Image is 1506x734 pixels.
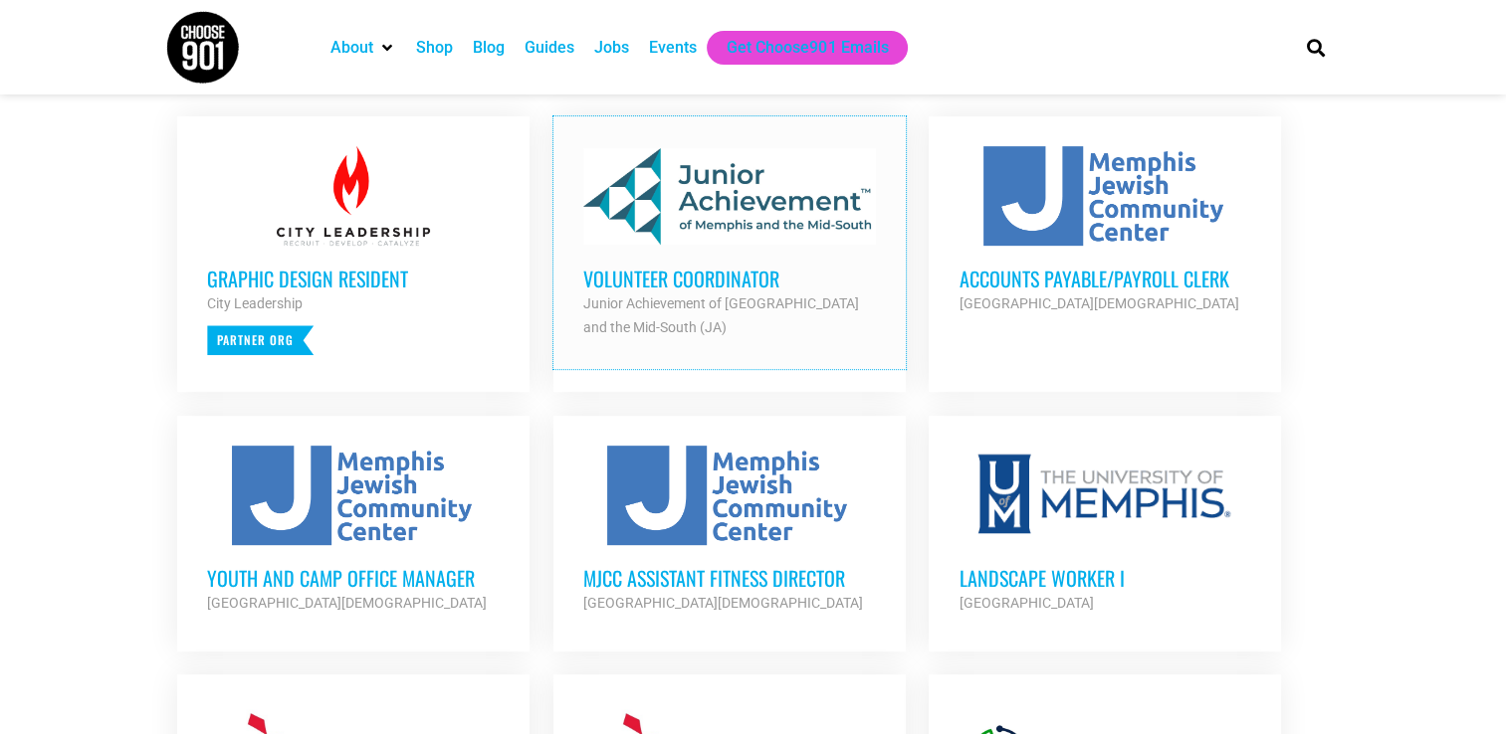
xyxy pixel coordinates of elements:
h3: Graphic Design Resident [207,266,500,291]
a: Volunteer Coordinator Junior Achievement of [GEOGRAPHIC_DATA] and the Mid-South (JA) [553,116,906,369]
strong: [GEOGRAPHIC_DATA][DEMOGRAPHIC_DATA] [959,295,1238,311]
strong: Junior Achievement of [GEOGRAPHIC_DATA] and the Mid-South (JA) [583,295,859,335]
a: Blog [473,36,505,60]
strong: City Leadership [207,295,303,311]
h3: Landscape Worker I [959,565,1251,591]
strong: [GEOGRAPHIC_DATA] [959,595,1093,611]
a: Get Choose901 Emails [727,36,888,60]
h3: MJCC Assistant Fitness Director [583,565,876,591]
a: About [330,36,373,60]
a: Events [649,36,697,60]
a: MJCC Assistant Fitness Director [GEOGRAPHIC_DATA][DEMOGRAPHIC_DATA] [553,416,906,644]
nav: Main nav [321,31,1272,65]
a: Graphic Design Resident City Leadership Partner Org [177,116,530,385]
h3: Youth and Camp Office Manager [207,565,500,591]
h3: Volunteer Coordinator [583,266,876,291]
strong: [GEOGRAPHIC_DATA][DEMOGRAPHIC_DATA] [583,595,863,611]
p: Partner Org [207,325,314,355]
a: Jobs [594,36,629,60]
a: Youth and Camp Office Manager [GEOGRAPHIC_DATA][DEMOGRAPHIC_DATA] [177,416,530,644]
a: Accounts Payable/Payroll Clerk [GEOGRAPHIC_DATA][DEMOGRAPHIC_DATA] [929,116,1281,345]
a: Shop [416,36,453,60]
div: Search [1299,31,1332,64]
h3: Accounts Payable/Payroll Clerk [959,266,1251,291]
a: Guides [525,36,574,60]
strong: [GEOGRAPHIC_DATA][DEMOGRAPHIC_DATA] [207,595,487,611]
a: Landscape Worker I [GEOGRAPHIC_DATA] [929,416,1281,644]
div: About [321,31,406,65]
